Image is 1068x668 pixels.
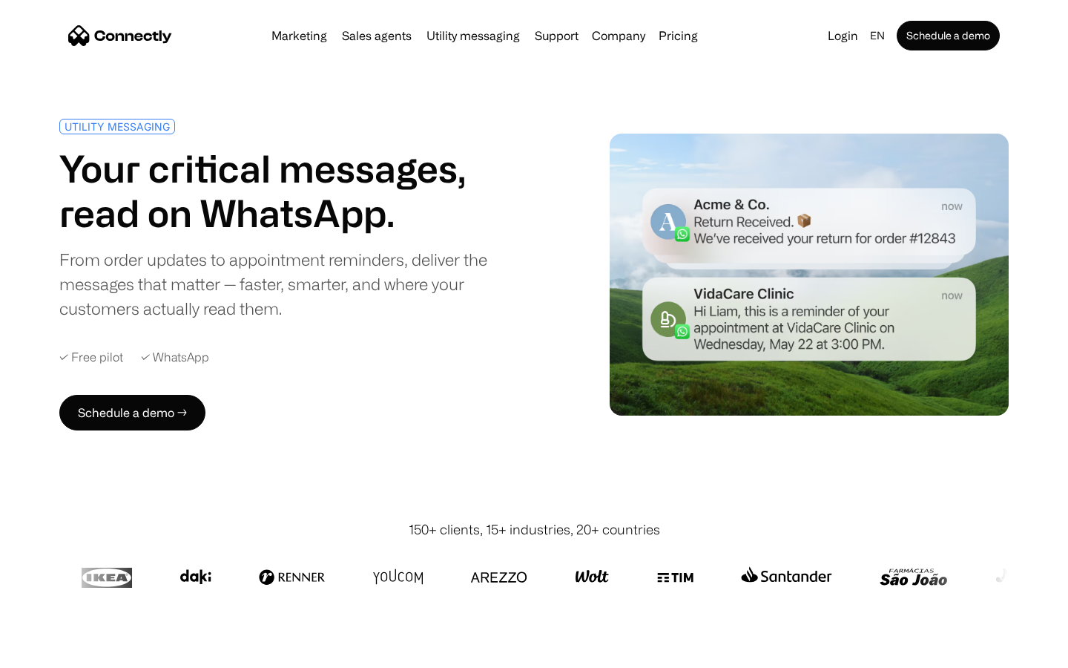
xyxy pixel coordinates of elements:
a: Schedule a demo → [59,395,205,430]
a: Pricing [653,30,704,42]
div: ✓ Free pilot [59,350,123,364]
a: Schedule a demo [897,21,1000,50]
a: Login [822,25,864,46]
a: Support [529,30,584,42]
aside: Language selected: English [15,641,89,663]
div: ✓ WhatsApp [141,350,209,364]
a: Utility messaging [421,30,526,42]
h1: Your critical messages, read on WhatsApp. [59,146,528,235]
ul: Language list [30,642,89,663]
div: en [864,25,894,46]
div: From order updates to appointment reminders, deliver the messages that matter — faster, smarter, ... [59,247,528,321]
a: Sales agents [336,30,418,42]
div: UTILITY MESSAGING [65,121,170,132]
a: home [68,24,172,47]
a: Marketing [266,30,333,42]
div: Company [587,25,650,46]
div: en [870,25,885,46]
div: 150+ clients, 15+ industries, 20+ countries [409,520,660,540]
div: Company [592,25,645,46]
